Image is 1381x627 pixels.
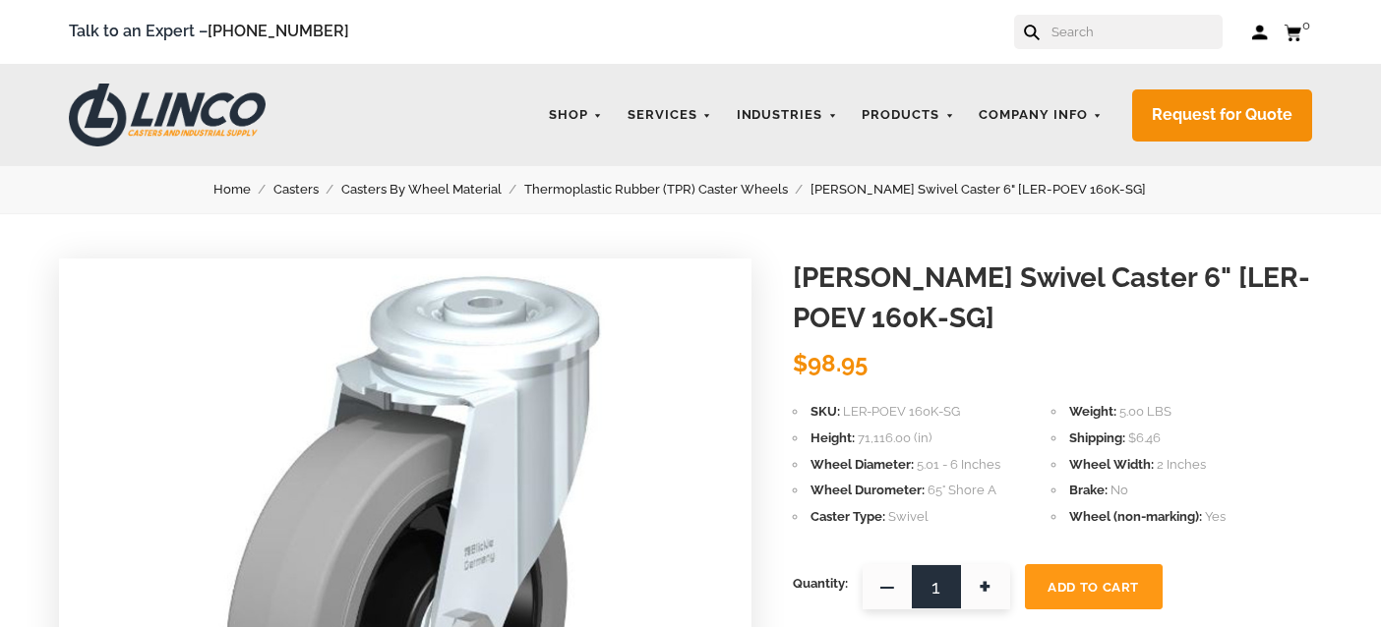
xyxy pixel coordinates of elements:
[917,457,1000,472] span: 5.01 - 6 Inches
[1111,483,1128,497] span: No
[793,564,848,603] span: Quantity
[727,96,848,135] a: Industries
[524,179,811,200] a: Thermoplastic Rubber (TPR) Caster Wheels
[793,258,1322,338] h1: [PERSON_NAME] Swivel Caster 6" [LER-POEV 160K-SG]
[618,96,722,135] a: Services
[1302,18,1310,32] span: 0
[811,179,1169,200] a: [PERSON_NAME] Swivel Caster 6" [LER-POEV 160K-SG]
[852,96,964,135] a: Products
[863,564,912,609] span: —
[1069,457,1154,472] span: Wheel Width
[1069,483,1108,497] span: Brake
[811,430,855,445] span: Height
[213,179,273,200] a: Home
[1252,23,1269,42] a: Log in
[1157,457,1206,472] span: 2 Inches
[273,179,341,200] a: Casters
[961,564,1010,609] span: +
[1205,509,1226,524] span: Yes
[1069,404,1116,419] span: Weight
[208,22,349,40] a: [PHONE_NUMBER]
[811,483,925,497] span: Wheel Durometer
[1048,580,1139,595] span: Add To Cart
[341,179,524,200] a: Casters By Wheel Material
[928,483,996,497] span: 65° Shore A
[1069,430,1125,445] span: Shipping
[811,509,885,524] span: Caster Type
[843,404,960,419] span: LER-POEV 160K-SG
[539,96,613,135] a: Shop
[858,430,931,445] span: 71,116.00 (in)
[1069,509,1202,524] span: Wheel (non-marking)
[888,509,929,524] span: Swivel
[811,457,914,472] span: Wheel Diameter
[69,19,349,45] span: Talk to an Expert –
[1284,20,1312,44] a: 0
[1050,15,1223,49] input: Search
[793,349,868,377] span: $98.95
[1025,564,1163,609] button: Add To Cart
[1119,404,1171,419] span: 5.00 LBS
[811,404,840,419] span: SKU
[969,96,1112,135] a: Company Info
[69,84,266,146] img: LINCO CASTERS & INDUSTRIAL SUPPLY
[1132,89,1312,142] a: Request for Quote
[1128,430,1161,445] span: $6.46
